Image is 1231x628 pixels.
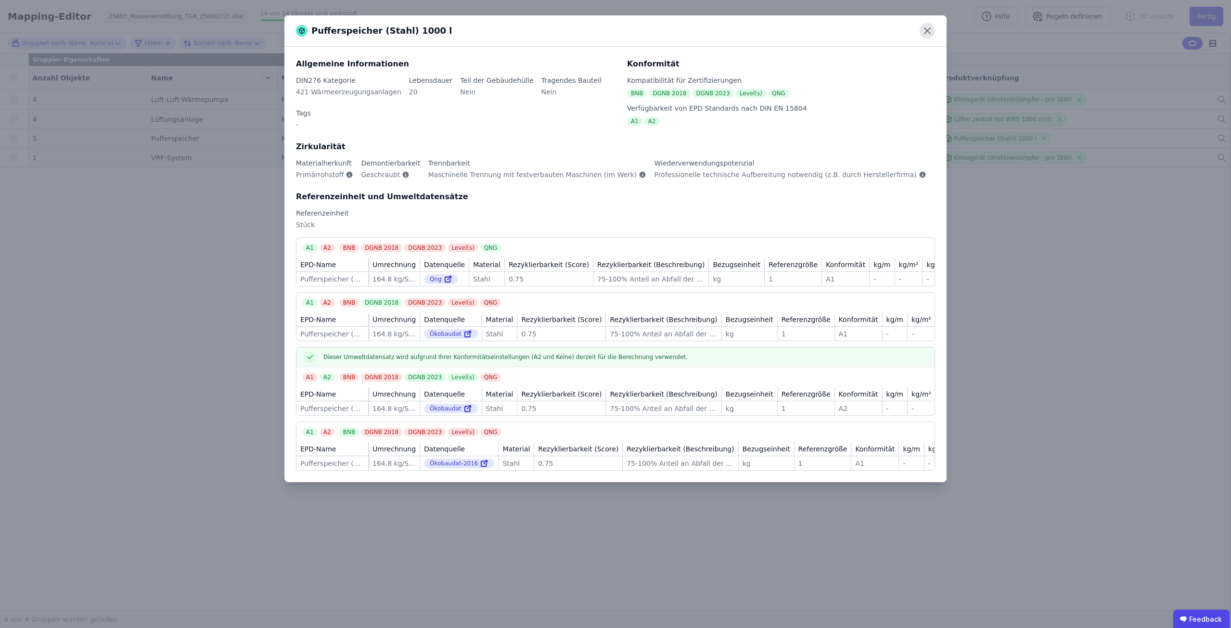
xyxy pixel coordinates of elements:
div: 164.8 kg/Stück [372,404,416,413]
div: 1 [798,459,847,468]
div: Rezyklierbarkeit (Beschreibung) [610,389,717,399]
div: Umrechnung [372,444,416,454]
div: - [911,404,931,413]
div: 0.75 [538,459,618,468]
div: 1 [769,274,818,284]
div: Datenquelle [424,315,465,324]
div: DGNB 2023 [404,428,446,436]
div: A2 [644,117,660,126]
div: kg/m [886,315,903,324]
div: DGNB 2023 [404,298,446,307]
div: Qng [424,274,458,284]
div: Level(s) [448,244,478,252]
div: Stück [296,220,935,237]
div: BNB [339,298,359,307]
div: Zirkularität [296,141,935,153]
div: Material [473,260,500,269]
div: A1 [302,244,318,252]
div: Trennbarkeit [428,158,647,168]
div: Lebensdauer [409,76,453,85]
div: Ökobaudat [424,329,478,339]
div: Wiederverwendungspotenzial [654,158,926,168]
div: BNB [339,373,359,382]
div: - [899,274,919,284]
div: DGNB 2023 [404,244,446,252]
div: DIN276 Kategorie [296,76,401,85]
div: Demontierbarkeit [361,158,420,168]
div: 164.8 kg/Stück [372,329,416,339]
div: Bezugseinheit [713,260,760,269]
div: DGNB 2018 [361,428,402,436]
div: A1 [302,298,318,307]
div: Nein [541,87,602,104]
div: kg/m² [899,260,919,269]
div: EPD-Name [300,260,336,269]
div: Level(s) [448,428,478,436]
div: A2 [839,404,878,413]
div: A2 [320,244,335,252]
div: DGNB 2018 [649,89,690,98]
span: Dieser Umweltdatensatz wird aufgrund Ihrer Konformitätseinstellungen (A2 und Keine) derzeit für d... [323,353,688,361]
div: Tags [296,108,311,118]
div: Tragendes Bauteil [541,76,602,85]
div: Ökobaudat-2016 [424,459,494,468]
div: Nein [460,87,533,104]
div: Rezyklierbarkeit (Score) [538,444,618,454]
div: - [903,459,920,468]
div: Stahl [502,459,530,468]
div: Konformität [839,389,878,399]
div: Stahl [486,404,513,413]
div: Level(s) [448,298,478,307]
div: BNB [627,89,647,98]
div: kg/m³ [926,260,946,269]
div: kg/m [903,444,920,454]
div: - [911,329,931,339]
div: EPD-Name [300,389,336,399]
div: 0.75 [521,329,602,339]
div: Verfügbarkeit von EPD Standards nach DIN EN 15804 [627,103,935,113]
div: EPD-Name [300,315,336,324]
div: A1 [302,373,318,382]
div: - [926,274,946,284]
div: - [873,274,890,284]
div: Konformität [855,444,895,454]
div: A1 [302,428,318,436]
div: 75-100% Anteil an Abfall der recycled wird [597,274,705,284]
div: DGNB 2023 [404,373,446,382]
div: kg [743,459,790,468]
span: Professionelle technische Aufbereitung notwendig (z.B. durch Herstellerfirma) [654,170,916,179]
div: QNG [480,428,501,436]
div: kg [713,274,760,284]
div: Materialherkunft [296,158,353,168]
div: QNG [480,244,501,252]
div: Pufferspeicher (Stahl) [300,329,364,339]
div: EPD-Name [300,444,336,454]
div: DGNB 2023 [692,89,734,98]
div: Rezyklierbarkeit (Score) [521,315,602,324]
div: Level(s) [448,373,478,382]
span: Maschinelle Trennung mit festverbauten Maschinen (im Werk) [428,170,637,179]
span: Geschraubt [361,170,400,179]
div: 20 [409,87,453,104]
div: 421 Wärmeerzeugungsanlagen [296,87,401,104]
div: Material [486,315,513,324]
div: DGNB 2018 [361,298,402,307]
div: Bezugseinheit [743,444,790,454]
div: Rezyklierbarkeit (Beschreibung) [627,444,734,454]
div: Level(s) [736,89,766,98]
div: Bezugseinheit [726,389,773,399]
div: 164.8 kg/Stück [372,459,416,468]
span: Primärrohstoff [296,170,344,179]
div: DGNB 2018 [361,244,402,252]
div: A1 [855,459,895,468]
div: - [886,329,903,339]
div: A1 [826,274,865,284]
div: Referenzgröße [782,389,831,399]
div: Pufferspeicher (Stahl) [300,459,364,468]
div: Datenquelle [424,389,465,399]
div: A2 [320,298,335,307]
div: Umrechnung [372,389,416,399]
div: Pufferspeicher (Stahl) 1000 l [296,24,452,38]
div: Referenzgröße [769,260,818,269]
div: QNG [480,298,501,307]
